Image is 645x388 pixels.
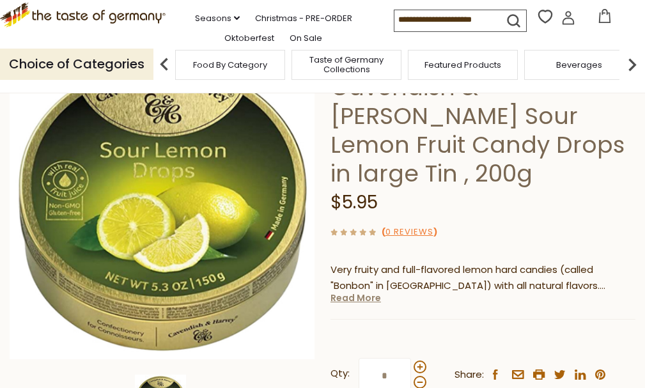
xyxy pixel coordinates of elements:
[224,31,274,45] a: Oktoberfest
[193,60,267,70] a: Food By Category
[330,262,635,294] p: Very fruity and full-flavored lemon hard candies (called "Bonbon" in [GEOGRAPHIC_DATA]) with all ...
[10,54,315,359] img: Cavendish & Harvey Lemon Fruit Candy Drops
[455,367,484,383] span: Share:
[330,73,635,188] h1: Cavendish & [PERSON_NAME] Sour Lemon Fruit Candy Drops in large Tin , 200g
[424,60,501,70] a: Featured Products
[290,31,322,45] a: On Sale
[556,60,602,70] a: Beverages
[152,52,177,77] img: previous arrow
[330,291,381,304] a: Read More
[195,12,240,26] a: Seasons
[295,55,398,74] a: Taste of Germany Collections
[385,226,433,239] a: 0 Reviews
[255,12,352,26] a: Christmas - PRE-ORDER
[330,366,350,382] strong: Qty:
[330,190,378,215] span: $5.95
[619,52,645,77] img: next arrow
[382,226,437,238] span: ( )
